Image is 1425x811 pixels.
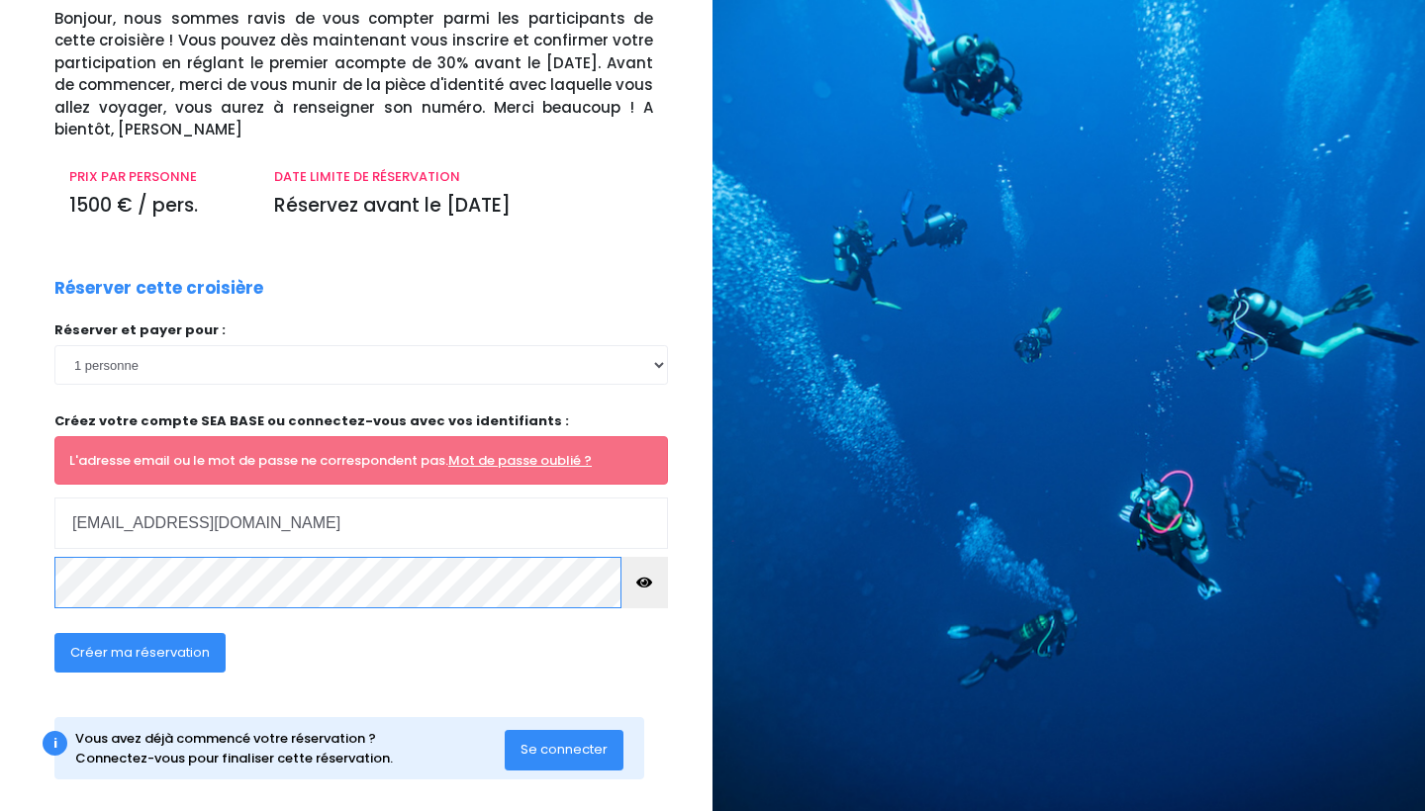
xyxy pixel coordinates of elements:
div: Vous avez déjà commencé votre réservation ? Connectez-vous pour finaliser cette réservation. [75,729,506,767]
p: Réserver et payer pour : [54,320,668,340]
p: DATE LIMITE DE RÉSERVATION [274,167,653,187]
div: L'adresse email ou le mot de passe ne correspondent pas. [54,436,668,486]
p: 1500 € / pers. [69,192,244,221]
p: PRIX PAR PERSONNE [69,167,244,187]
span: Créer ma réservation [70,643,210,662]
div: i [43,731,67,756]
input: Adresse email [54,497,668,549]
a: Mot de passe oublié ? [448,451,592,470]
p: Réserver cette croisière [54,276,263,302]
p: Réservez avant le [DATE] [274,192,653,221]
span: Se connecter [521,740,608,759]
p: Créez votre compte SEA BASE ou connectez-vous avec vos identifiants : [54,411,668,431]
button: Créer ma réservation [54,633,226,673]
a: Se connecter [505,741,623,758]
p: Bonjour, nous sommes ravis de vous compter parmi les participants de cette croisière ! Vous pouve... [54,8,698,141]
button: Se connecter [505,730,623,769]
